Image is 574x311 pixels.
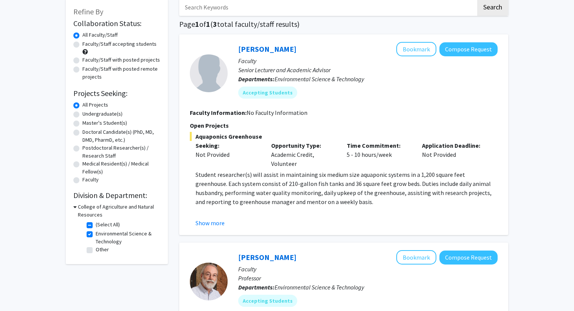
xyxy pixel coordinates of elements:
div: Academic Credit, Volunteer [265,141,341,168]
p: Student researcher(s) will assist in maintaining six medium size aquaponic systems in a 1,200 squ... [195,170,498,206]
label: Doctoral Candidate(s) (PhD, MD, DMD, PharmD, etc.) [82,128,160,144]
p: Opportunity Type: [271,141,335,150]
button: Show more [195,218,225,227]
button: Compose Request to Martin Rabenhorst [439,251,498,265]
h2: Collaboration Status: [73,19,160,28]
label: Master's Student(s) [82,119,127,127]
mat-chip: Accepting Students [238,295,297,307]
h1: Page of ( total faculty/staff results) [179,20,508,29]
label: Faculty/Staff accepting students [82,40,157,48]
label: All Faculty/Staff [82,31,118,39]
span: Environmental Science & Technology [275,283,364,291]
p: Faculty [238,56,498,65]
div: 5 - 10 hours/week [341,141,417,168]
a: [PERSON_NAME] [238,252,296,262]
h3: College of Agriculture and Natural Resources [78,203,160,219]
p: Open Projects [190,121,498,130]
label: (Select All) [96,221,120,229]
iframe: Chat [6,277,32,305]
span: Environmental Science & Technology [275,75,364,83]
div: Not Provided [195,150,260,159]
b: Departments: [238,283,275,291]
div: Not Provided [416,141,492,168]
span: 1 [206,19,210,29]
label: Faculty/Staff with posted projects [82,56,160,64]
label: Postdoctoral Researcher(s) / Research Staff [82,144,160,160]
label: Medical Resident(s) / Medical Fellow(s) [82,160,160,176]
button: Add Martin Rabenhorst to Bookmarks [396,250,436,265]
a: [PERSON_NAME] [238,44,296,54]
span: Refine By [73,7,103,16]
p: Faculty [238,265,498,274]
label: Environmental Science & Technology [96,230,158,246]
p: Seeking: [195,141,260,150]
b: Faculty Information: [190,109,247,116]
h2: Division & Department: [73,191,160,200]
h2: Projects Seeking: [73,89,160,98]
label: Faculty [82,176,99,184]
mat-chip: Accepting Students [238,87,297,99]
button: Add Jose-Luis Izursa to Bookmarks [396,42,436,56]
label: Faculty/Staff with posted remote projects [82,65,160,81]
p: Professor [238,274,498,283]
label: Other [96,246,109,254]
button: Compose Request to Jose-Luis Izursa [439,42,498,56]
b: Departments: [238,75,275,83]
span: 1 [195,19,199,29]
label: All Projects [82,101,108,109]
p: Time Commitment: [347,141,411,150]
p: Application Deadline: [422,141,486,150]
p: Senior Lecturer and Academic Advisor [238,65,498,74]
span: No Faculty Information [247,109,307,116]
span: Aquaponics Greenhouse [190,132,498,141]
span: 3 [213,19,217,29]
label: Undergraduate(s) [82,110,123,118]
